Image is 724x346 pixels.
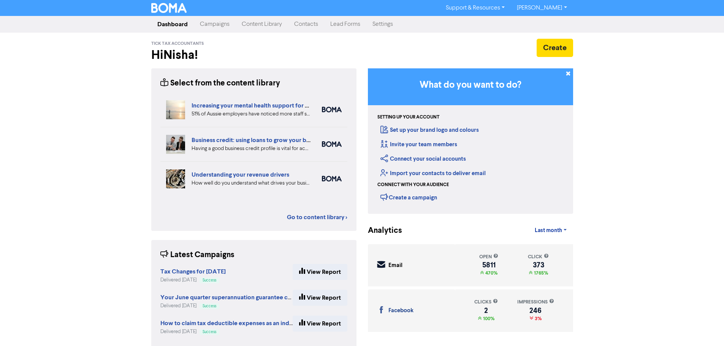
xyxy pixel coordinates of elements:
[194,17,236,32] a: Campaigns
[511,2,573,14] a: [PERSON_NAME]
[203,330,216,334] span: Success
[160,268,226,275] strong: Tax Changes for [DATE]
[537,39,573,57] button: Create
[287,213,347,222] a: Go to content library >
[203,304,216,308] span: Success
[368,225,393,237] div: Analytics
[322,107,342,112] img: boma
[160,249,234,261] div: Latest Campaigns
[528,253,549,261] div: click
[192,145,311,153] div: Having a good business credit profile is vital for accessing routes to funding. We look at six di...
[388,307,413,315] div: Facebook
[203,278,216,282] span: Success
[160,302,293,310] div: Delivered [DATE]
[324,17,366,32] a: Lead Forms
[474,299,498,306] div: clicks
[236,17,288,32] a: Content Library
[479,253,498,261] div: open
[151,41,204,46] span: Tick Tax Accountants
[380,141,457,148] a: Invite your team members
[192,136,326,144] a: Business credit: using loans to grow your business
[377,182,449,188] div: Connect with your audience
[160,328,293,335] div: Delivered [DATE]
[192,102,335,109] a: Increasing your mental health support for employees
[366,17,399,32] a: Settings
[192,179,311,187] div: How well do you understand what drives your business revenue? We can help you review your numbers...
[532,270,548,276] span: 1765%
[479,262,498,268] div: 5811
[440,2,511,14] a: Support & Resources
[484,270,497,276] span: 470%
[380,155,466,163] a: Connect your social accounts
[192,171,289,179] a: Understanding your revenue drivers
[528,262,549,268] div: 373
[160,269,226,275] a: Tax Changes for [DATE]
[288,17,324,32] a: Contacts
[388,261,402,270] div: Email
[379,80,562,91] h3: What do you want to do?
[322,141,342,147] img: boma
[517,308,554,314] div: 246
[482,316,494,322] span: 100%
[160,276,226,284] div: Delivered [DATE]
[535,227,562,234] span: Last month
[368,68,573,214] div: Getting Started in BOMA
[160,321,307,327] a: How to claim tax deductible expenses as an individual
[160,294,387,301] strong: Your June quarter superannuation guarantee contribution is due soon (Duplicated)
[160,319,307,327] strong: How to claim tax deductible expenses as an individual
[160,295,387,301] a: Your June quarter superannuation guarantee contribution is due soon (Duplicated)
[151,17,194,32] a: Dashboard
[517,299,554,306] div: impressions
[322,176,342,182] img: boma_accounting
[160,77,280,89] div: Select from the content library
[533,316,542,322] span: 3%
[380,126,479,134] a: Set up your brand logo and colours
[151,3,187,13] img: BOMA Logo
[293,290,347,306] a: View Report
[377,114,439,121] div: Setting up your account
[380,191,437,203] div: Create a campaign
[474,308,498,314] div: 2
[529,223,573,238] a: Last month
[629,264,724,346] iframe: Chat Widget
[293,264,347,280] a: View Report
[192,110,311,118] div: 51% of Aussie employers have noticed more staff struggling with mental health. But very few have ...
[293,316,347,332] a: View Report
[380,170,486,177] a: Import your contacts to deliver email
[151,48,356,62] h2: Hi Nisha !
